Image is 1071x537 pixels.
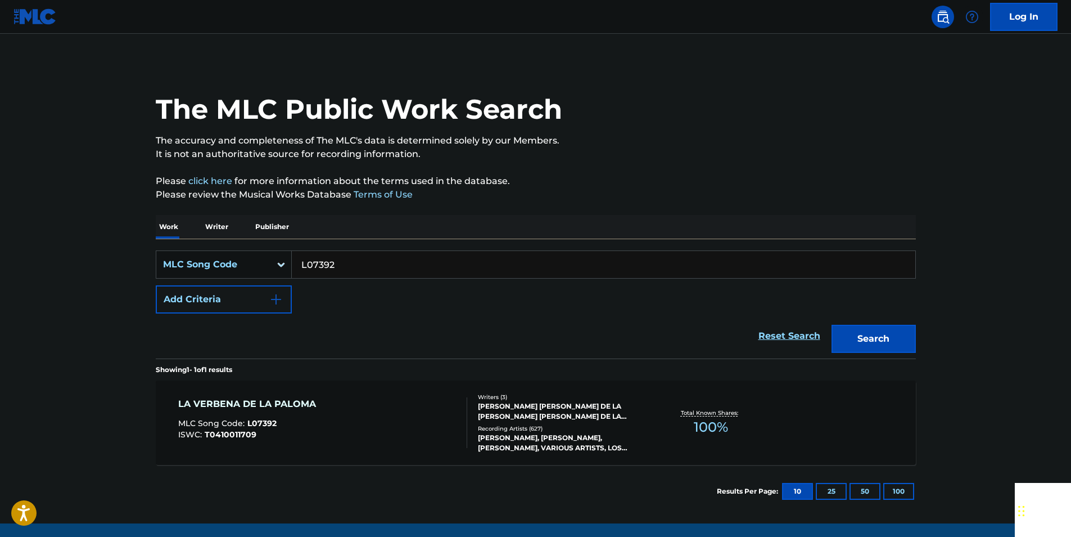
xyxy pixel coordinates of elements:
[936,10,950,24] img: search
[816,483,847,500] button: 25
[961,6,983,28] div: Help
[202,215,232,239] p: Writer
[156,285,292,314] button: Add Criteria
[478,393,648,401] div: Writers ( 3 )
[156,381,916,465] a: LA VERBENA DE LA PALOMAMLC Song Code:L07392ISWC:T0410011709Writers (3)[PERSON_NAME] [PERSON_NAME]...
[156,250,916,359] form: Search Form
[753,324,826,348] a: Reset Search
[883,483,914,500] button: 100
[478,433,648,453] div: [PERSON_NAME], [PERSON_NAME], [PERSON_NAME], VARIOUS ARTISTS, LOS ROMEROS
[717,486,781,496] p: Results Per Page:
[478,401,648,422] div: [PERSON_NAME] [PERSON_NAME] DE LA [PERSON_NAME] [PERSON_NAME] DE LA [PERSON_NAME]
[478,424,648,433] div: Recording Artists ( 627 )
[156,147,916,161] p: It is not an authoritative source for recording information.
[178,429,205,440] span: ISWC :
[188,176,232,186] a: click here
[849,483,880,500] button: 50
[156,188,916,202] p: Please review the Musical Works Database
[990,3,1058,31] a: Log In
[1015,483,1071,537] iframe: Chat Widget
[156,174,916,188] p: Please for more information about the terms used in the database.
[163,258,264,271] div: MLC Song Code
[156,134,916,147] p: The accuracy and completeness of The MLC's data is determined solely by our Members.
[681,409,741,417] p: Total Known Shares:
[156,92,562,126] h1: The MLC Public Work Search
[832,325,916,353] button: Search
[694,417,728,437] span: 100 %
[178,397,322,411] div: LA VERBENA DE LA PALOMA
[13,8,57,25] img: MLC Logo
[252,215,292,239] p: Publisher
[205,429,256,440] span: T0410011709
[1018,494,1025,528] div: Drag
[156,365,232,375] p: Showing 1 - 1 of 1 results
[156,215,182,239] p: Work
[965,10,979,24] img: help
[351,189,413,200] a: Terms of Use
[247,418,277,428] span: L07392
[178,418,247,428] span: MLC Song Code :
[269,293,283,306] img: 9d2ae6d4665cec9f34b9.svg
[782,483,813,500] button: 10
[932,6,954,28] a: Public Search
